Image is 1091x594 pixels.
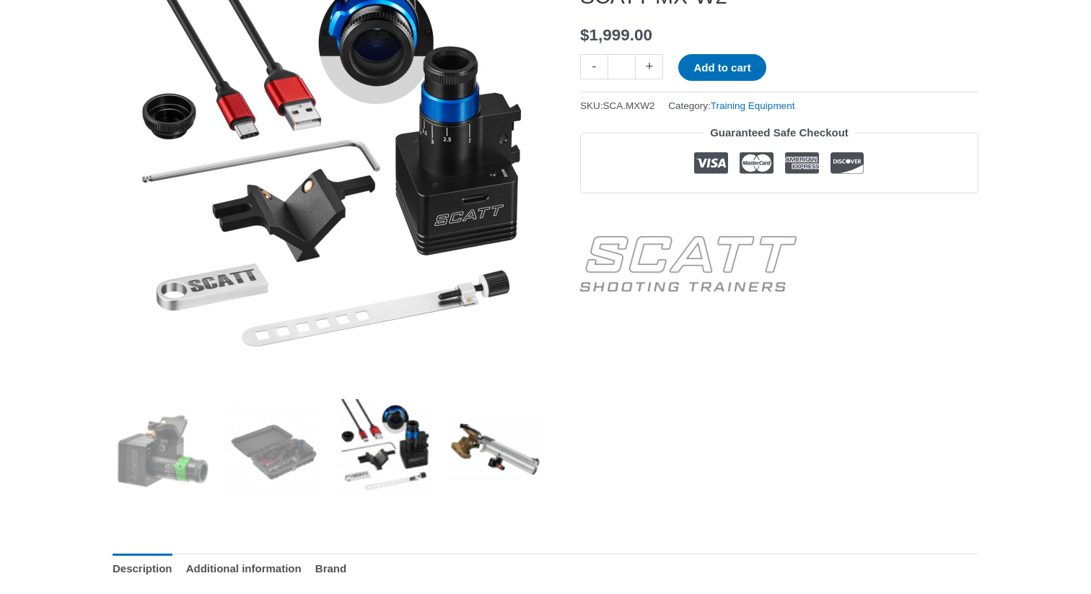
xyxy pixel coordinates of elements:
bdi: 1,999.00 [580,26,652,44]
img: SCATT MX-W2 (wireless) [113,399,213,499]
a: Brand [315,554,346,585]
a: Additional information [186,554,302,585]
span: $ [580,26,590,44]
a: - [580,54,608,79]
span: SCA.MXW2 [603,100,655,111]
iframe: Customer reviews powered by Trustpilot [580,204,978,222]
span: Category: [668,97,794,115]
img: SCATT MX-W2 - Image 4 [445,399,545,499]
legend: Guaranteed Safe Checkout [704,123,854,143]
img: SCATT MX-W2 - Image 3 [335,399,435,499]
input: Product quantity [608,54,636,79]
a: Description [113,554,172,585]
button: Add to cart [678,54,766,81]
img: SCATT MX-W2 - Image 2 [224,399,324,499]
span: SKU: [580,97,655,115]
a: Training Equipment [711,100,795,111]
a: SCATT [580,232,797,296]
a: + [636,54,663,79]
